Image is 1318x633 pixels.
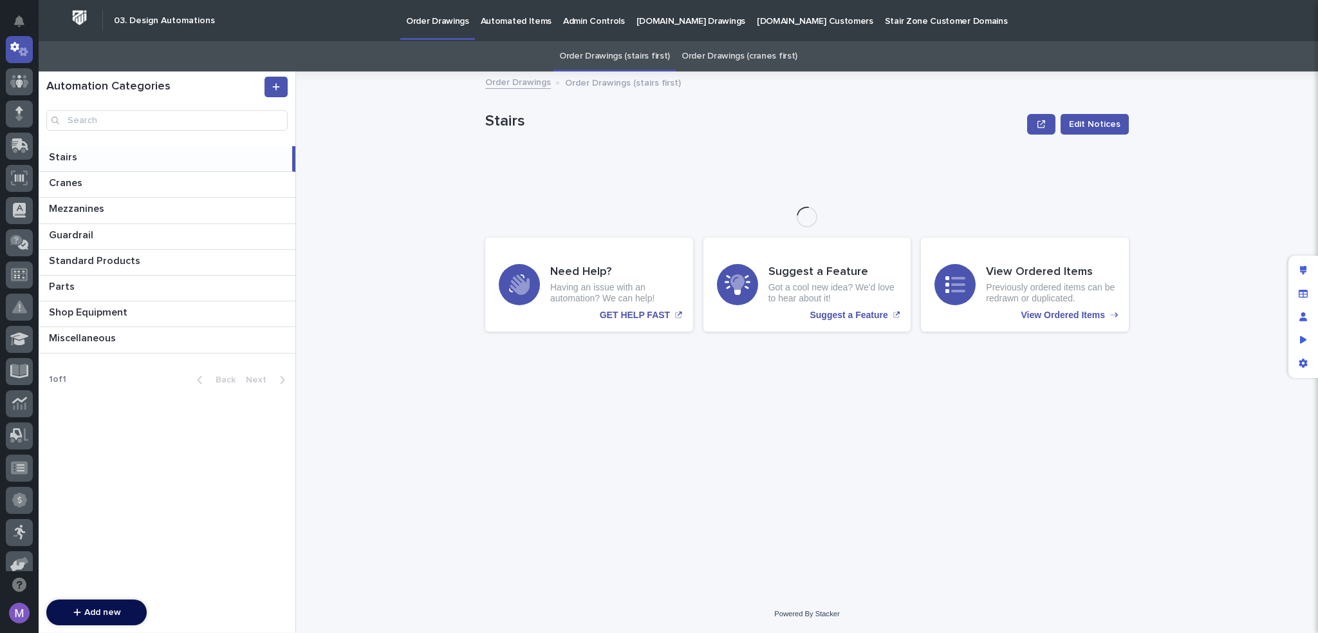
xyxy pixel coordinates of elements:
[485,238,693,332] a: GET HELP FAST
[68,6,91,30] img: Workspace Logo
[219,203,234,218] button: Start new chat
[13,164,23,174] div: 📖
[114,276,140,286] span: [DATE]
[1292,328,1315,352] div: Preview as
[208,375,236,384] span: Back
[13,298,33,319] img: Matthew Hall
[768,265,898,279] h3: Suggest a Feature
[40,276,104,286] span: [PERSON_NAME]
[1292,259,1315,282] div: Edit layout
[26,162,70,175] span: Help Docs
[1069,118,1120,131] span: Edit Notices
[114,310,140,321] span: [DATE]
[39,327,295,353] a: MiscellaneousMiscellaneous
[600,310,670,321] p: GET HELP FAST
[6,600,33,627] button: users-avatar
[1292,352,1315,375] div: App settings
[6,8,33,35] button: Notifications
[128,339,156,349] span: Pylon
[1292,282,1315,305] div: Manage fields and data
[75,157,169,180] a: 🔗Onboarding Call
[46,80,262,94] h1: Automation Categories
[49,227,96,241] p: Guardrail
[39,224,295,250] a: GuardrailGuardrail
[565,75,681,89] p: Order Drawings (stairs first)
[49,330,118,345] p: Miscellaneous
[6,571,33,598] button: Open support chat
[1061,114,1129,135] button: Edit Notices
[93,162,164,175] span: Onboarding Call
[986,265,1115,279] h3: View Ordered Items
[1021,310,1105,321] p: View Ordered Items
[682,41,797,71] a: Order Drawings (cranes first)
[114,15,215,26] h2: 03. Design Automations
[774,610,839,618] a: Powered By Stacker
[46,110,288,131] input: Search
[8,157,75,180] a: 📖Help Docs
[241,374,295,386] button: Next
[91,339,156,349] a: Powered byPylon
[39,364,77,395] p: 1 of 1
[49,278,77,293] p: Parts
[810,310,887,321] p: Suggest a Feature
[187,374,241,386] button: Back
[703,238,911,332] a: Suggest a Feature
[107,276,111,286] span: •
[986,282,1115,304] p: Previously ordered items can be redrawn or duplicated.
[13,51,234,71] p: Welcome 👋
[13,71,234,92] p: How can we help?
[13,12,39,38] img: Stacker
[44,199,211,212] div: Start new chat
[200,241,234,256] button: See all
[550,282,680,304] p: Having an issue with an automation? We can help!
[768,282,898,304] p: Got a cool new idea? We'd love to hear about it!
[39,198,295,223] a: MezzaninesMezzanines
[485,74,551,89] a: Order Drawings
[13,263,33,284] img: Brittany
[39,276,295,301] a: PartsParts
[107,310,111,321] span: •
[49,252,143,267] p: Standard Products
[49,175,85,189] p: Cranes
[13,243,86,254] div: Past conversations
[26,276,36,287] img: 1736555164131-43832dd5-751b-4058-ba23-39d91318e5a0
[49,149,80,164] p: Stairs
[39,172,295,198] a: CranesCranes
[246,375,274,384] span: Next
[49,304,130,319] p: Shop Equipment
[13,199,36,222] img: 1736555164131-43832dd5-751b-4058-ba23-39d91318e5a0
[16,15,33,36] div: Notifications
[39,146,295,172] a: StairsStairs
[44,212,180,222] div: We're offline, we will be back soon!
[49,200,107,215] p: Mezzanines
[46,600,147,625] button: Add new
[550,265,680,279] h3: Need Help?
[1292,305,1315,328] div: Manage users
[39,301,295,327] a: Shop EquipmentShop Equipment
[39,250,295,276] a: Standard ProductsStandard Products
[559,41,670,71] a: Order Drawings (stairs first)
[80,164,91,174] div: 🔗
[40,310,104,321] span: [PERSON_NAME]
[921,238,1129,332] a: View Ordered Items
[485,112,1022,131] p: Stairs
